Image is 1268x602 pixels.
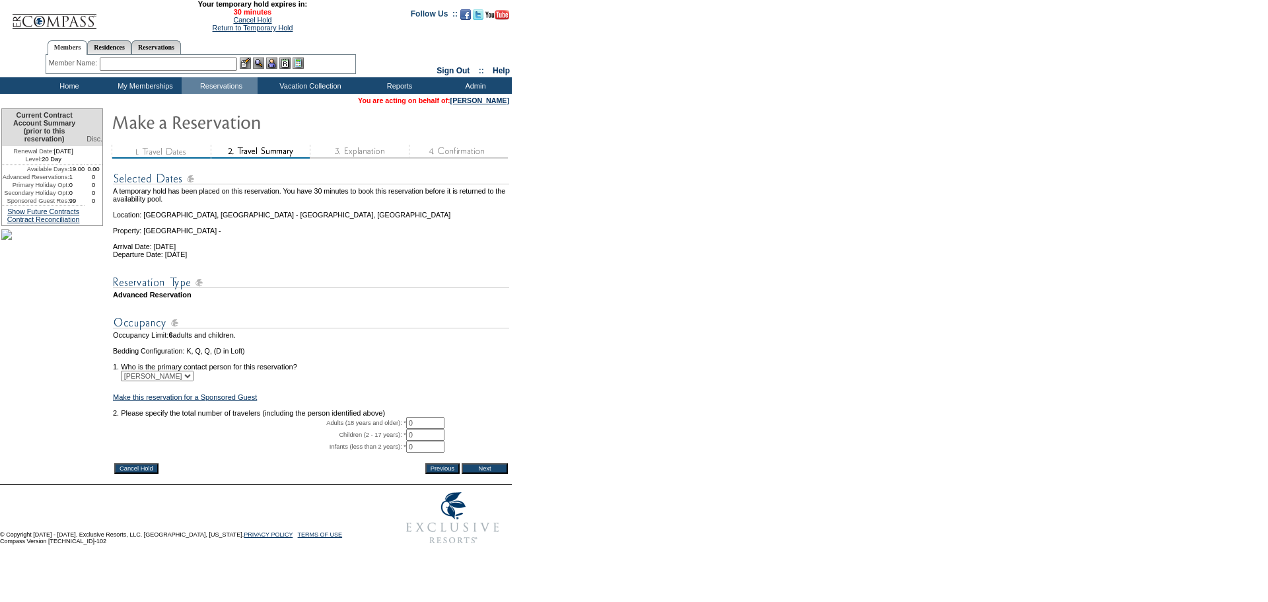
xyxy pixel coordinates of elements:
[113,250,509,258] td: Departure Date: [DATE]
[85,197,102,205] td: 0
[485,10,509,20] img: Subscribe to our YouTube Channel
[11,3,97,30] img: Compass Home
[253,57,264,69] img: View
[2,165,69,173] td: Available Days:
[2,181,69,189] td: Primary Holiday Opt:
[69,173,85,181] td: 1
[49,57,100,69] div: Member Name:
[113,274,509,291] img: subTtlResType.gif
[2,109,85,146] td: Current Contract Account Summary (prior to this reservation)
[1,229,12,240] img: Shot-48-083.jpg
[131,40,181,54] a: Reservations
[85,165,102,173] td: 0.00
[113,409,509,417] td: 2. Please specify the total number of travelers (including the person identified above)
[114,463,158,474] input: Cancel Hold
[244,531,293,538] a: PRIVACY POLICY
[2,197,69,205] td: Sponsored Guest Res:
[113,187,509,203] td: A temporary hold has been placed on this reservation. You have 30 minutes to book this reservatio...
[240,57,251,69] img: b_edit.gif
[69,181,85,189] td: 0
[104,8,401,16] span: 30 minutes
[13,147,53,155] span: Renewal Date:
[30,77,106,94] td: Home
[293,57,304,69] img: b_calculator.gif
[112,108,376,135] img: Make Reservation
[113,170,509,187] img: subTtlSelectedDates.gif
[409,145,508,159] img: step4_state1.gif
[462,463,508,474] input: Next
[493,66,510,75] a: Help
[473,13,483,21] a: Follow us on Twitter
[113,291,509,299] td: Advanced Reservation
[233,16,271,24] a: Cancel Hold
[106,77,182,94] td: My Memberships
[358,96,509,104] span: You are acting on behalf of:
[113,347,509,355] td: Bedding Configuration: K, Q, Q, (D in Loft)
[460,9,471,20] img: Become our fan on Facebook
[360,77,436,94] td: Reports
[310,145,409,159] img: step3_state1.gif
[113,393,257,401] a: Make this reservation for a Sponsored Guest
[112,145,211,159] img: step1_state3.gif
[479,66,484,75] span: ::
[279,57,291,69] img: Reservations
[113,331,509,339] td: Occupancy Limit: adults and children.
[7,215,80,223] a: Contract Reconciliation
[437,66,470,75] a: Sign Out
[7,207,79,215] a: Show Future Contracts
[2,146,85,155] td: [DATE]
[69,197,85,205] td: 99
[69,165,85,173] td: 19.00
[473,9,483,20] img: Follow us on Twitter
[460,13,471,21] a: Become our fan on Facebook
[113,315,509,331] img: subTtlOccupancy.gif
[85,173,102,181] td: 0
[25,155,42,163] span: Level:
[87,40,131,54] a: Residences
[394,485,512,551] img: Exclusive Resorts
[485,13,509,21] a: Subscribe to our YouTube Channel
[298,531,343,538] a: TERMS OF USE
[168,331,172,339] span: 6
[85,189,102,197] td: 0
[113,429,406,441] td: Children (2 - 17 years): *
[113,219,509,235] td: Property: [GEOGRAPHIC_DATA] -
[87,135,102,143] span: Disc.
[436,77,512,94] td: Admin
[2,155,85,165] td: 20 Day
[2,173,69,181] td: Advanced Reservations:
[113,203,509,219] td: Location: [GEOGRAPHIC_DATA], [GEOGRAPHIC_DATA] - [GEOGRAPHIC_DATA], [GEOGRAPHIC_DATA]
[113,441,406,453] td: Infants (less than 2 years): *
[69,189,85,197] td: 0
[266,57,277,69] img: Impersonate
[113,235,509,250] td: Arrival Date: [DATE]
[411,8,458,24] td: Follow Us ::
[258,77,360,94] td: Vacation Collection
[113,417,406,429] td: Adults (18 years and older): *
[211,145,310,159] img: step2_state2.gif
[213,24,293,32] a: Return to Temporary Hold
[425,463,460,474] input: Previous
[85,181,102,189] td: 0
[48,40,88,55] a: Members
[2,189,69,197] td: Secondary Holiday Opt:
[182,77,258,94] td: Reservations
[450,96,509,104] a: [PERSON_NAME]
[113,355,509,371] td: 1. Who is the primary contact person for this reservation?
